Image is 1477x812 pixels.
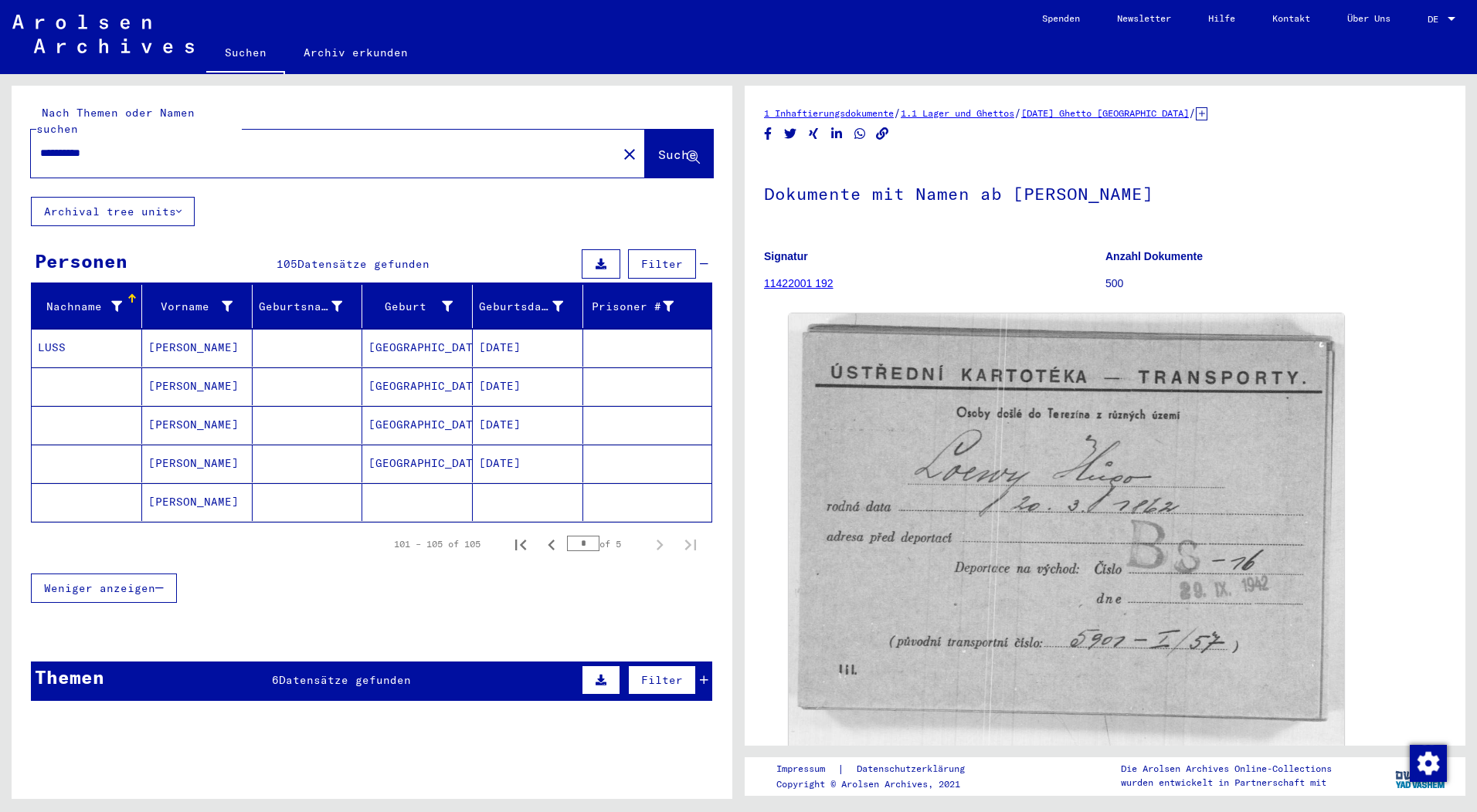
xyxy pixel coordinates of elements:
button: Next page [644,529,675,560]
span: Filter [641,673,683,687]
div: 101 – 105 of 105 [394,537,480,551]
button: Share on LinkedIn [829,124,845,144]
div: Vorname [148,294,252,319]
span: Weniger anzeigen [44,581,155,595]
mat-header-cell: Geburt‏ [362,285,473,328]
p: wurden entwickelt in Partnerschaft mit [1121,776,1332,790]
mat-cell: [PERSON_NAME] [142,483,253,521]
mat-cell: [PERSON_NAME] [142,406,253,444]
div: Themen [35,663,104,691]
span: 105 [277,257,297,271]
span: DE [1428,14,1445,25]
mat-header-cell: Prisoner # [583,285,711,328]
mat-icon: close [620,145,639,164]
a: 1 Inhaftierungsdokumente [764,107,894,119]
button: Copy link [874,124,891,144]
button: Previous page [536,529,567,560]
b: Signatur [764,250,808,262]
button: Filter [628,665,696,695]
img: yv_logo.png [1392,756,1450,795]
span: 6 [272,673,279,687]
div: Geburt‏ [368,294,472,319]
span: Datensätze gefunden [279,673,411,687]
a: 11422001 192 [764,277,834,289]
mat-cell: [PERSON_NAME] [142,445,253,482]
p: 500 [1105,276,1446,292]
mat-header-cell: Geburtsname [253,285,363,328]
div: Geburtsname [259,294,362,319]
mat-cell: [DATE] [473,367,583,405]
div: Geburtsname [259,299,343,315]
button: Share on Twitter [783,124,799,144]
button: Filter [628,249,696,279]
mat-cell: [PERSON_NAME] [142,367,253,405]
div: Zustimmung ändern [1409,744,1446,781]
button: Share on Facebook [760,124,776,144]
a: [DATE] Ghetto [GEOGRAPHIC_DATA] [1021,107,1189,119]
mat-cell: [PERSON_NAME] [142,329,253,367]
span: Datensätze gefunden [297,257,430,271]
mat-header-cell: Geburtsdatum [473,285,583,328]
div: | [776,761,983,777]
a: 1.1 Lager und Ghettos [901,107,1014,119]
button: Archival tree units [31,197,195,226]
a: Impressum [776,761,837,777]
div: Geburt‏ [368,299,453,315]
mat-cell: [DATE] [473,406,583,444]
div: Prisoner # [589,294,693,319]
div: Prisoner # [589,299,674,315]
mat-header-cell: Vorname [142,285,253,328]
span: / [1014,106,1021,120]
mat-cell: [GEOGRAPHIC_DATA] [362,329,473,367]
mat-cell: [GEOGRAPHIC_DATA] [362,406,473,444]
button: Share on Xing [806,124,822,144]
div: of 5 [567,536,644,551]
span: / [1189,106,1196,120]
mat-cell: LUSS [32,329,142,367]
div: Geburtsdatum [479,299,563,315]
a: Suchen [206,34,285,74]
button: Last page [675,529,706,560]
mat-cell: [DATE] [473,445,583,482]
img: Arolsen_neg.svg [12,15,194,53]
a: Archiv erkunden [285,34,426,71]
span: Filter [641,257,683,271]
mat-label: Nach Themen oder Namen suchen [36,106,195,136]
div: Nachname [38,294,141,319]
a: Datenschutzerklärung [844,761,983,777]
div: Geburtsdatum [479,294,582,319]
mat-header-cell: Nachname [32,285,142,328]
button: First page [505,529,536,560]
button: Share on WhatsApp [852,124,868,144]
span: Suche [658,147,697,162]
h1: Dokumente mit Namen ab [PERSON_NAME] [764,158,1446,226]
div: Nachname [38,299,122,315]
p: Copyright © Arolsen Archives, 2021 [776,777,983,791]
div: Vorname [148,299,233,315]
button: Weniger anzeigen [31,573,177,603]
img: Zustimmung ändern [1410,745,1447,782]
b: Anzahl Dokumente [1105,250,1203,262]
button: Clear [614,138,645,169]
button: Suche [645,130,713,178]
p: Die Arolsen Archives Online-Collections [1121,762,1332,776]
mat-cell: [DATE] [473,329,583,367]
span: / [894,106,901,120]
mat-cell: [GEOGRAPHIC_DATA] [362,367,473,405]
mat-cell: [GEOGRAPHIC_DATA]/W. [362,445,473,482]
div: Personen [35,247,127,275]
